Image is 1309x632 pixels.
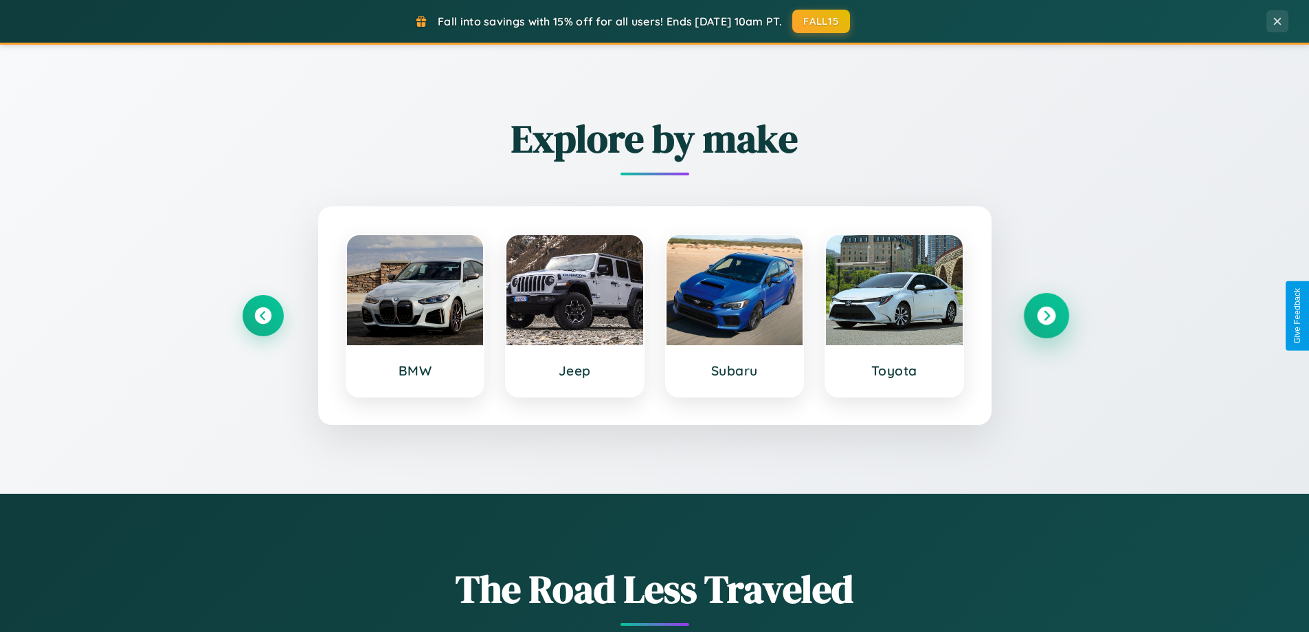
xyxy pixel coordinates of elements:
[243,563,1067,615] h1: The Road Less Traveled
[243,112,1067,165] h2: Explore by make
[792,10,850,33] button: FALL15
[438,14,782,28] span: Fall into savings with 15% off for all users! Ends [DATE] 10am PT.
[840,362,949,379] h3: Toyota
[520,362,629,379] h3: Jeep
[680,362,790,379] h3: Subaru
[1293,288,1302,344] div: Give Feedback
[361,362,470,379] h3: BMW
